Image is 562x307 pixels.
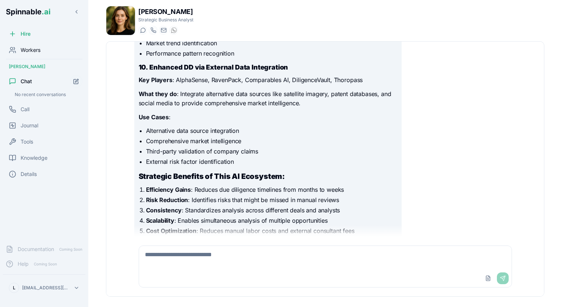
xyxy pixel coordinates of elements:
[146,217,174,224] strong: Scalability
[139,63,288,71] strong: 10. Enhanced DD via External Data Integration
[22,285,71,291] p: [EMAIL_ADDRESS][DOMAIN_NAME]
[146,227,196,234] strong: Cost Optimization
[169,26,178,35] button: WhatsApp
[32,261,59,268] span: Coming Soon
[146,195,397,204] li: : Identifies risks that might be missed in manual reviews
[70,75,82,88] button: Start new chat
[146,126,397,135] li: Alternative data source integration
[139,113,397,122] p: :
[21,46,40,54] span: Workers
[146,196,188,204] strong: Risk Reduction
[146,49,397,58] li: Performance pattern recognition
[146,137,397,145] li: Comprehensive market intelligence
[21,154,47,162] span: Knowledge
[139,90,177,98] strong: What they do
[139,172,285,181] strong: Strategic Benefits of This AI Ecosystem:
[21,30,31,38] span: Hire
[146,39,397,47] li: Market trend identification
[146,147,397,156] li: Third-party validation of company claims
[138,7,193,17] h1: [PERSON_NAME]
[149,26,157,35] button: Start a call with Gloria Kumar
[13,285,15,291] span: L
[139,89,397,108] p: : Integrate alternative data sources like satellite imagery, patent databases, and social media t...
[18,246,54,253] span: Documentation
[146,216,397,225] li: : Enables simultaneous analysis of multiple opportunities
[21,78,32,85] span: Chat
[159,26,168,35] button: Send email to gloria.kumar@getspinnable.ai
[12,90,82,99] div: No recent conversations
[139,75,397,85] p: : AlphaSense, RavenPack, Comparables AI, DiligenceVault, Thoropass
[139,76,172,84] strong: Key Players
[138,17,193,23] p: Strategic Business Analyst
[21,122,38,129] span: Journal
[21,138,33,145] span: Tools
[6,7,50,16] span: Spinnable
[3,61,85,73] div: [PERSON_NAME]
[138,26,147,35] button: Start a chat with Gloria Kumar
[18,260,29,268] span: Help
[146,185,397,194] li: : Reduces due diligence timelines from months to weeks
[146,186,191,193] strong: Efficiency Gains
[146,206,397,215] li: : Standardizes analysis across different deals and analysts
[106,6,135,35] img: Gloria Kumar
[6,280,82,295] button: L[EMAIL_ADDRESS][DOMAIN_NAME]
[146,226,397,235] li: : Reduces manual labor costs and external consultant fees
[21,170,37,178] span: Details
[21,106,29,113] span: Call
[42,7,50,16] span: .ai
[146,207,182,214] strong: Consistency
[139,113,169,121] strong: Use Cases
[57,246,85,253] span: Coming Soon
[171,27,177,33] img: WhatsApp
[146,157,397,166] li: External risk factor identification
